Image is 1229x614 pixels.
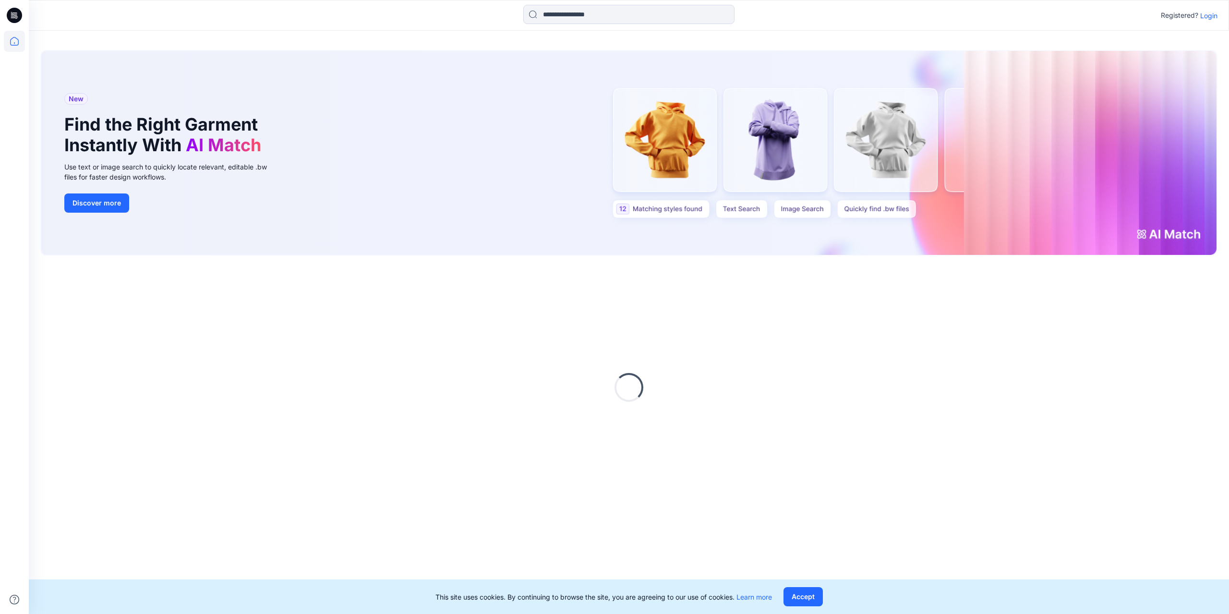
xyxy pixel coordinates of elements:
[1161,10,1198,21] p: Registered?
[435,592,772,602] p: This site uses cookies. By continuing to browse the site, you are agreeing to our use of cookies.
[69,93,84,105] span: New
[1200,11,1217,21] p: Login
[736,593,772,601] a: Learn more
[64,193,129,213] button: Discover more
[64,162,280,182] div: Use text or image search to quickly locate relevant, editable .bw files for faster design workflows.
[783,587,823,606] button: Accept
[186,134,261,156] span: AI Match
[64,114,266,156] h1: Find the Right Garment Instantly With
